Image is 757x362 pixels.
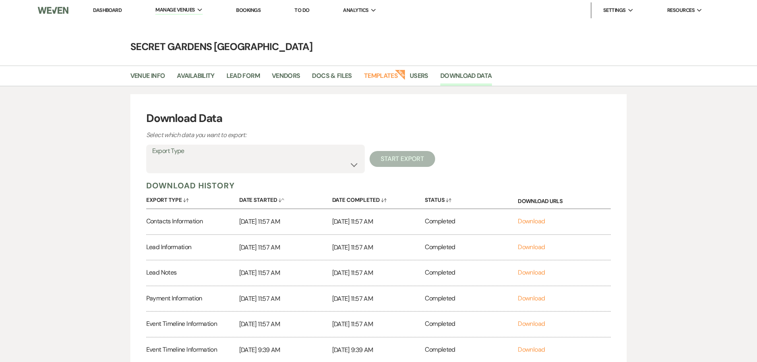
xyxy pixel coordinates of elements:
a: Download [518,217,545,225]
p: [DATE] 11:57 AM [239,217,332,227]
a: Download Data [440,71,492,86]
div: Event Timeline Information [146,312,239,337]
p: [DATE] 11:57 AM [332,319,425,329]
p: [DATE] 11:57 AM [332,242,425,253]
div: Completed [425,235,518,260]
a: Download [518,243,545,251]
div: Payment Information [146,286,239,312]
a: To Do [294,7,309,14]
button: Date Started [239,191,332,206]
a: Availability [177,71,214,86]
div: Lead Information [146,235,239,260]
div: Contacts Information [146,209,239,234]
p: [DATE] 11:57 AM [332,294,425,304]
button: Status [425,191,518,206]
a: Bookings [236,7,261,14]
p: Select which data you want to export: [146,130,424,140]
a: Vendors [272,71,300,86]
a: Templates [364,71,398,86]
a: Dashboard [93,7,122,14]
h3: Download Data [146,110,611,127]
span: Settings [603,6,626,14]
h4: Secret Gardens [GEOGRAPHIC_DATA] [93,40,665,54]
p: [DATE] 9:39 AM [239,345,332,355]
span: Resources [667,6,695,14]
p: [DATE] 9:39 AM [332,345,425,355]
label: Export Type [152,145,359,157]
p: [DATE] 11:57 AM [332,217,425,227]
span: Analytics [343,6,368,14]
img: Weven Logo [38,2,68,19]
span: Manage Venues [155,6,195,14]
div: Completed [425,260,518,286]
a: Venue Info [130,71,165,86]
p: [DATE] 11:57 AM [239,294,332,304]
a: Users [410,71,428,86]
a: Download [518,319,545,328]
p: [DATE] 11:57 AM [239,242,332,253]
div: Download URLs [518,191,611,209]
button: Start Export [370,151,435,167]
a: Download [518,345,545,354]
div: Completed [425,209,518,234]
button: Date Completed [332,191,425,206]
a: Download [518,268,545,277]
p: [DATE] 11:57 AM [239,319,332,329]
p: [DATE] 11:57 AM [239,268,332,278]
div: Completed [425,312,518,337]
p: [DATE] 11:57 AM [332,268,425,278]
div: Completed [425,286,518,312]
strong: New [395,69,406,80]
h5: Download History [146,180,611,191]
a: Docs & Files [312,71,352,86]
button: Export Type [146,191,239,206]
div: Lead Notes [146,260,239,286]
a: Download [518,294,545,302]
a: Lead Form [227,71,260,86]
